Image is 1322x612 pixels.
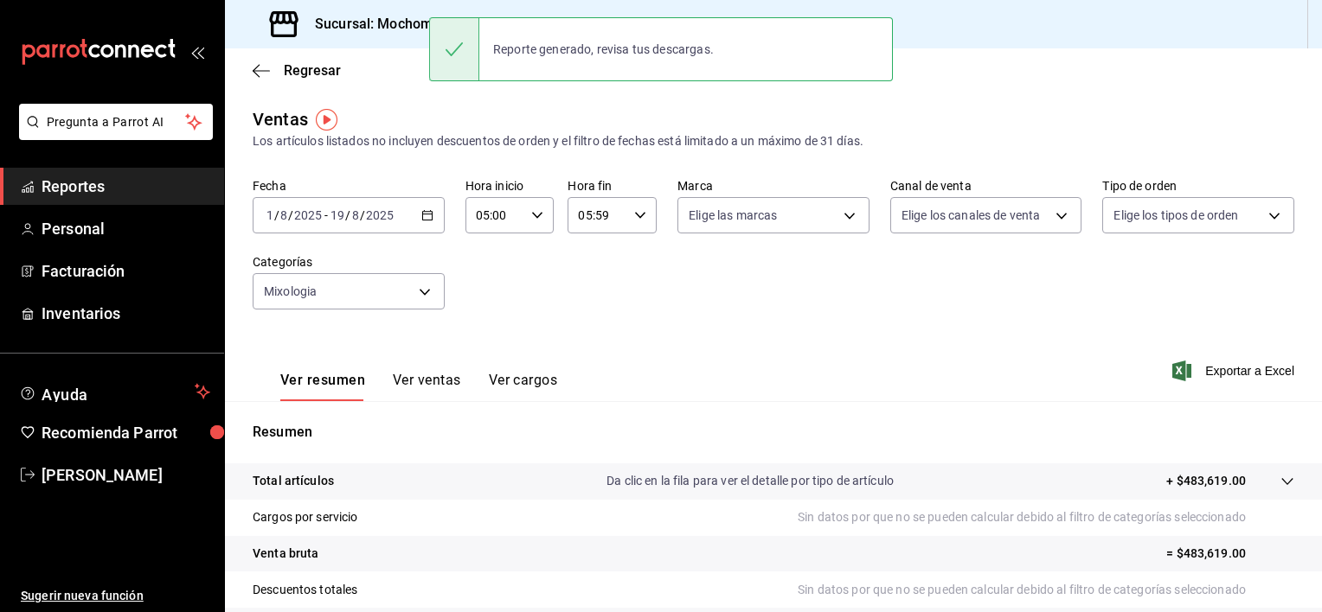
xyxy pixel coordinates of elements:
input: ---- [365,208,395,222]
p: Resumen [253,422,1294,443]
span: - [324,208,328,222]
span: Sugerir nueva función [21,587,210,605]
label: Categorías [253,256,445,268]
span: / [274,208,279,222]
p: Descuentos totales [253,581,357,599]
img: Tooltip marker [316,109,337,131]
p: Total artículos [253,472,334,490]
div: Los artículos listados no incluyen descuentos de orden y el filtro de fechas está limitado a un m... [253,132,1294,150]
div: Ventas [253,106,308,132]
span: Inventarios [42,302,210,325]
button: Ver ventas [393,372,461,401]
button: Ver resumen [280,372,365,401]
label: Tipo de orden [1102,180,1294,192]
span: Facturación [42,259,210,283]
label: Marca [677,180,870,192]
p: + $483,619.00 [1166,472,1246,490]
span: Elige los tipos de orden [1113,207,1238,224]
span: / [345,208,350,222]
label: Fecha [253,180,445,192]
span: Personal [42,217,210,240]
button: Pregunta a Parrot AI [19,104,213,140]
span: Pregunta a Parrot AI [47,113,186,131]
label: Canal de venta [890,180,1082,192]
span: Reportes [42,175,210,198]
p: Sin datos por que no se pueden calcular debido al filtro de categorías seleccionado [798,581,1294,599]
span: [PERSON_NAME] [42,463,210,487]
div: Reporte generado, revisa tus descargas. [479,30,728,68]
label: Hora inicio [465,180,555,192]
span: Regresar [284,62,341,79]
label: Hora fin [568,180,657,192]
input: -- [330,208,345,222]
p: Venta bruta [253,545,318,563]
input: ---- [293,208,323,222]
span: Elige los canales de venta [902,207,1040,224]
span: Mixologia [264,283,317,300]
div: navigation tabs [280,372,557,401]
h3: Sucursal: Mochomos ([GEOGRAPHIC_DATA]) [301,14,597,35]
p: = $483,619.00 [1166,545,1294,563]
input: -- [279,208,288,222]
p: Sin datos por que no se pueden calcular debido al filtro de categorías seleccionado [798,508,1294,526]
span: Elige las marcas [689,207,777,224]
p: Da clic en la fila para ver el detalle por tipo de artículo [606,472,894,490]
p: Cargos por servicio [253,508,358,526]
button: Exportar a Excel [1176,360,1294,381]
input: -- [351,208,360,222]
span: Recomienda Parrot [42,421,210,444]
span: / [360,208,365,222]
button: Regresar [253,62,341,79]
span: Ayuda [42,381,188,402]
a: Pregunta a Parrot AI [12,125,213,143]
input: -- [266,208,274,222]
button: Ver cargos [489,372,558,401]
button: open_drawer_menu [190,45,204,59]
span: / [288,208,293,222]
